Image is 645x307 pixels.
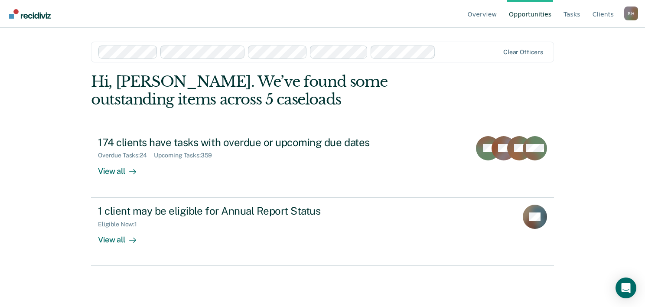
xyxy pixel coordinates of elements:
div: Upcoming Tasks : 359 [154,152,219,159]
div: Clear officers [503,49,543,56]
div: View all [98,159,147,176]
div: 1 client may be eligible for Annual Report Status [98,205,402,217]
img: Recidiviz [9,9,51,19]
div: Hi, [PERSON_NAME]. We’ve found some outstanding items across 5 caseloads [91,73,461,108]
div: Open Intercom Messenger [616,278,636,298]
button: Profile dropdown button [624,7,638,20]
div: View all [98,228,147,245]
div: 174 clients have tasks with overdue or upcoming due dates [98,136,402,149]
div: Overdue Tasks : 24 [98,152,154,159]
a: 174 clients have tasks with overdue or upcoming due datesOverdue Tasks:24Upcoming Tasks:359View all [91,129,554,197]
a: 1 client may be eligible for Annual Report StatusEligible Now:1View all [91,197,554,266]
div: S H [624,7,638,20]
div: Eligible Now : 1 [98,221,144,228]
